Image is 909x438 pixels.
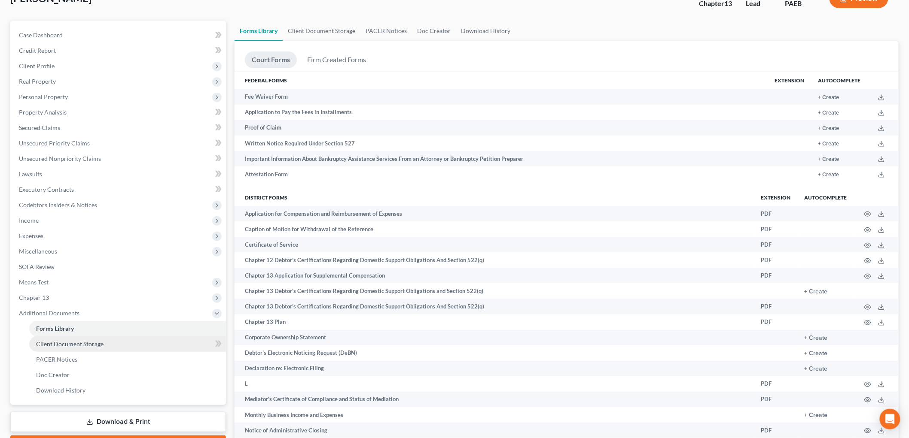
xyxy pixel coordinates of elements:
[283,21,360,41] a: Client Document Storage
[818,95,839,100] button: + Create
[754,423,798,438] td: PDF
[19,217,39,224] span: Income
[19,170,42,178] span: Lawsuits
[245,51,297,68] a: Court Forms
[235,361,754,376] td: Declaration re: Electronic Filing
[235,221,754,237] td: Caption of Motion for Withdrawal of the Reference
[754,237,798,252] td: PDF
[36,340,104,347] span: Client Document Storage
[805,412,828,418] button: + Create
[235,407,754,423] td: Monthly Business Income and Expenses
[29,383,226,398] a: Download History
[818,157,839,162] button: + Create
[29,352,226,367] a: PACER Notices
[818,110,839,116] button: + Create
[754,268,798,283] td: PDF
[798,189,854,206] th: Autocomplete
[805,350,828,356] button: + Create
[29,336,226,352] a: Client Document Storage
[19,278,49,286] span: Means Test
[235,376,754,392] td: L
[19,124,60,131] span: Secured Claims
[235,237,754,252] td: Certificate of Service
[12,120,226,136] a: Secured Claims
[805,366,828,372] button: + Create
[754,221,798,237] td: PDF
[235,268,754,283] td: Chapter 13 Application for Supplemental Compensation
[19,93,68,100] span: Personal Property
[235,345,754,361] td: Debtor's Electronic Noticing Request (DeBN)
[235,330,754,345] td: Corporate Ownership Statement
[19,109,67,116] span: Property Analysis
[768,72,811,89] th: Extension
[235,120,768,136] td: Proof of Claim
[235,89,768,105] td: Fee Waiver Form
[36,356,77,363] span: PACER Notices
[19,201,97,208] span: Codebtors Insiders & Notices
[235,283,754,299] td: Chapter 13 Debtor's Certifications Regarding Domestic Support Obligations and Section 522(q)
[880,409,900,429] div: Open Intercom Messenger
[19,155,101,162] span: Unsecured Nonpriority Claims
[754,252,798,268] td: PDF
[12,151,226,166] a: Unsecured Nonpriority Claims
[754,299,798,314] td: PDF
[12,182,226,197] a: Executory Contracts
[811,72,868,89] th: Autocomplete
[19,31,63,39] span: Case Dashboard
[36,387,85,394] span: Download History
[19,309,79,317] span: Additional Documents
[754,392,798,407] td: PDF
[235,21,283,41] a: Forms Library
[19,263,55,270] span: SOFA Review
[754,376,798,392] td: PDF
[19,47,56,54] span: Credit Report
[12,27,226,43] a: Case Dashboard
[19,139,90,147] span: Unsecured Priority Claims
[235,392,754,407] td: Mediator's Certificate of Compliance and Status of Mediation
[235,105,768,120] td: Application to Pay the Fees in Installments
[754,314,798,330] td: PDF
[12,43,226,58] a: Credit Report
[12,259,226,275] a: SOFA Review
[235,189,754,206] th: District forms
[19,232,43,239] span: Expenses
[754,206,798,221] td: PDF
[818,172,839,178] button: + Create
[235,206,754,221] td: Application for Compensation and Reimbursement of Expenses
[235,423,754,438] td: Notice of Administrative Closing
[805,335,828,341] button: + Create
[12,136,226,151] a: Unsecured Priority Claims
[36,325,74,332] span: Forms Library
[754,189,798,206] th: Extension
[818,141,839,147] button: + Create
[12,166,226,182] a: Lawsuits
[19,186,74,193] span: Executory Contracts
[235,252,754,268] td: Chapter 12 Debtor’s Certifications Regarding Domestic Support Obligations And Section 522(q)
[29,367,226,383] a: Doc Creator
[19,248,57,255] span: Miscellaneous
[235,136,768,151] td: Written Notice Required Under Section 527
[235,314,754,330] td: Chapter 13 Plan
[456,21,516,41] a: Download History
[235,72,768,89] th: Federal Forms
[19,62,55,69] span: Client Profile
[12,105,226,120] a: Property Analysis
[235,299,754,314] td: Chapter 13 Debtor’s Certifications Regarding Domestic Support Obligations And Section 522(q)
[36,371,70,378] span: Doc Creator
[235,166,768,182] td: Attestation Form
[235,151,768,166] td: Important Information About Bankruptcy Assistance Services From an Attorney or Bankruptcy Petitio...
[412,21,456,41] a: Doc Creator
[19,78,56,85] span: Real Property
[300,51,373,68] a: Firm Created Forms
[19,294,49,301] span: Chapter 13
[360,21,412,41] a: PACER Notices
[818,126,839,131] button: + Create
[805,289,828,295] button: + Create
[10,412,226,432] a: Download & Print
[29,321,226,336] a: Forms Library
